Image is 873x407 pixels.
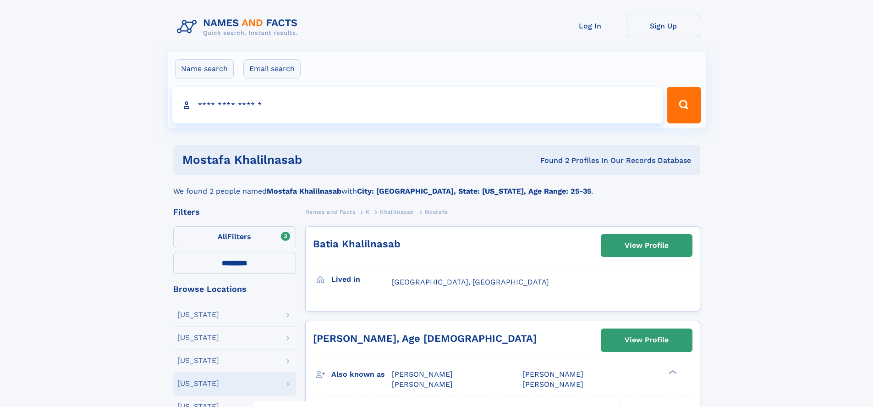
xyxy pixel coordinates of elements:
[601,329,692,351] a: View Profile
[173,175,700,197] div: We found 2 people named with .
[666,369,677,375] div: ❯
[667,87,701,123] button: Search Button
[554,15,627,37] a: Log In
[177,380,219,387] div: [US_STATE]
[522,370,583,379] span: [PERSON_NAME]
[627,15,700,37] a: Sign Up
[305,206,356,217] a: Names and Facts
[173,208,296,216] div: Filters
[425,209,448,215] span: Mostafa
[243,59,301,78] label: Email search
[366,209,370,215] span: K
[392,370,453,379] span: [PERSON_NAME]
[421,156,691,166] div: Found 2 Profiles In Our Records Database
[380,209,414,215] span: Khalilnasab
[177,357,219,364] div: [US_STATE]
[331,272,392,287] h3: Lived in
[313,333,537,344] a: [PERSON_NAME], Age [DEMOGRAPHIC_DATA]
[380,206,414,217] a: Khalilnasab
[625,329,669,351] div: View Profile
[366,206,370,217] a: K
[392,278,549,286] span: [GEOGRAPHIC_DATA], [GEOGRAPHIC_DATA]
[177,334,219,341] div: [US_STATE]
[392,380,453,389] span: [PERSON_NAME]
[182,154,421,166] h1: Mostafa Khalilnasab
[267,187,341,195] b: Mostafa Khalilnasab
[173,226,296,248] label: Filters
[175,59,234,78] label: Name search
[601,234,692,256] a: View Profile
[331,367,392,382] h3: Also known as
[522,380,583,389] span: [PERSON_NAME]
[218,232,227,241] span: All
[172,87,663,123] input: search input
[173,15,305,39] img: Logo Names and Facts
[313,238,401,250] a: Batia Khalilnasab
[625,235,669,256] div: View Profile
[357,187,591,195] b: City: [GEOGRAPHIC_DATA], State: [US_STATE], Age Range: 25-35
[177,311,219,318] div: [US_STATE]
[173,285,296,293] div: Browse Locations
